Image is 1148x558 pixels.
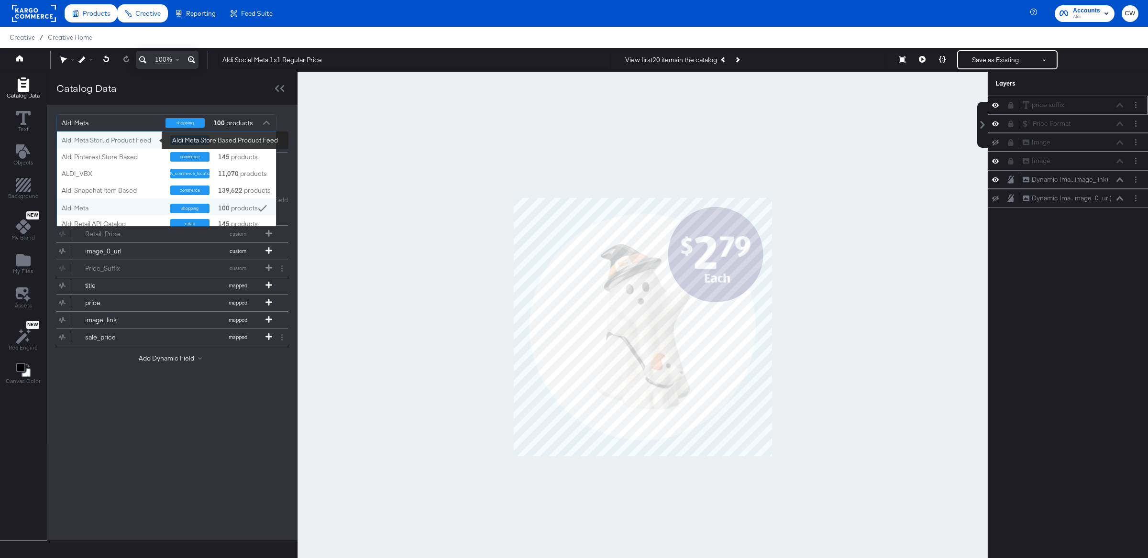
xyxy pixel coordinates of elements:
[958,51,1033,68] button: Save as Existing
[1073,13,1100,21] span: Aldi
[56,226,288,242] div: Retail_Pricecustom
[166,118,205,128] div: shopping
[13,267,33,275] span: My Files
[139,354,206,363] button: Add Dynamic Field
[11,234,35,241] span: My Brand
[135,10,161,17] span: Creative
[170,152,210,162] div: commerce
[217,153,231,162] strong: 145
[11,109,36,136] button: Text
[1022,175,1109,185] button: Dynamic Ima...image_link)
[217,204,231,213] strong: 100
[85,298,155,307] div: price
[56,295,276,311] button: pricemapped
[62,136,163,145] div: Aldi Meta Stor...d Product Feed
[1022,193,1112,203] button: Dynamic Ima...mage_0_url)
[7,251,39,278] button: Add Files
[988,189,1148,208] div: Dynamic Ima...mage_0_url)Layer Options
[217,186,244,195] strong: 139,622
[8,192,39,200] span: Background
[15,302,32,309] span: Assets
[56,243,288,260] div: image_0_urlcustom
[1055,5,1115,22] button: AccountsAldi
[1,75,45,102] button: Add Rectangle
[1131,137,1141,147] button: Layer Options
[26,212,39,219] span: New
[13,159,33,166] span: Objects
[56,312,288,328] div: image_linkmapped
[1126,8,1135,19] span: CW
[170,169,210,178] div: ctv_commerce_location
[85,281,155,290] div: title
[62,219,163,229] div: Aldi Retail API Catalog
[988,96,1148,114] div: price suffixLayer Options
[7,92,40,99] span: Catalog Data
[217,136,245,145] div: products
[217,169,245,178] div: products
[6,209,41,245] button: NewMy Brand
[995,79,1093,88] div: Layers
[56,277,288,294] div: titlemapped
[62,204,163,213] div: Aldi Meta
[56,81,117,95] div: Catalog Data
[9,284,38,312] button: Assets
[8,142,39,169] button: Add Text
[625,55,717,65] div: View first 20 items in the catalog
[1131,175,1141,185] button: Layer Options
[85,247,155,256] div: image_0_url
[1073,6,1100,16] span: Accounts
[730,51,744,68] button: Next Product
[217,136,231,145] strong: 145
[62,115,158,131] div: Aldi Meta
[211,248,264,254] span: custom
[1131,119,1141,129] button: Layer Options
[57,131,276,227] div: grid
[1131,100,1141,110] button: Layer Options
[186,10,216,17] span: Reporting
[717,51,730,68] button: Previous Product
[6,377,41,385] span: Canvas Color
[2,176,44,203] button: Add Rectangle
[217,153,245,162] div: products
[211,299,264,306] span: mapped
[1131,193,1141,203] button: Layer Options
[988,114,1148,133] div: Price FormatLayer Options
[1131,156,1141,166] button: Layer Options
[56,243,276,260] button: image_0_urlcustom
[48,33,92,41] a: Creative Home
[1122,5,1138,22] button: CW
[217,219,245,229] div: products
[170,186,210,195] div: commerce
[62,153,163,162] div: Aldi Pinterest Store Based
[211,317,264,323] span: mapped
[35,33,48,41] span: /
[83,10,110,17] span: Products
[56,329,276,346] button: sale_pricemapped
[3,318,44,354] button: NewRec Engine
[217,186,245,195] div: products
[26,322,39,328] span: New
[56,329,288,346] div: sale_pricemapped
[217,219,231,229] strong: 145
[217,204,245,213] div: products
[56,260,288,277] div: Price_Suffixcustom
[212,115,241,131] div: products
[62,186,163,195] div: Aldi Snapchat Item Based
[85,316,155,325] div: image_link
[217,169,240,178] strong: 11,070
[212,115,226,131] strong: 100
[1032,175,1108,184] div: Dynamic Ima...image_link)
[988,152,1148,170] div: ImageLayer Options
[56,295,288,311] div: pricemapped
[988,170,1148,189] div: Dynamic Ima...image_link)Layer Options
[10,33,35,41] span: Creative
[56,312,276,328] button: image_linkmapped
[211,282,264,289] span: mapped
[9,344,38,351] span: Rec Engine
[241,10,273,17] span: Feed Suite
[170,135,210,145] div: shopping
[988,133,1148,152] div: ImageLayer Options
[1032,194,1112,203] div: Dynamic Ima...mage_0_url)
[62,169,163,178] div: ALDI_VBX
